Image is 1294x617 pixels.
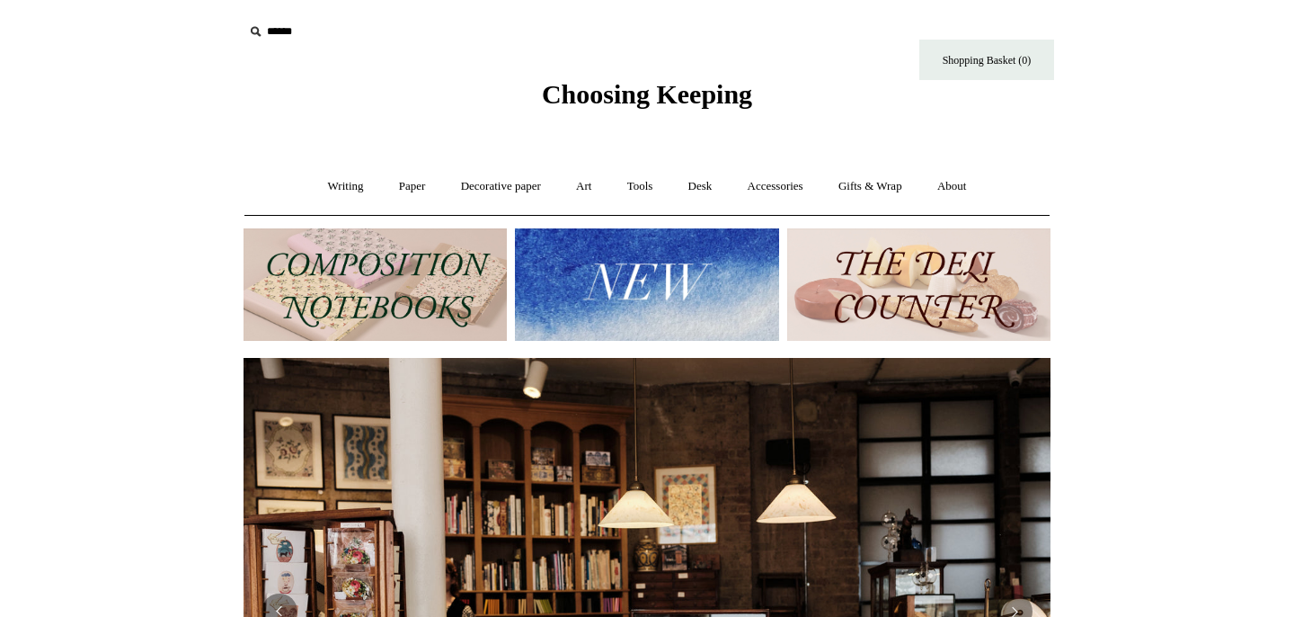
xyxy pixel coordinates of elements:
[672,163,729,210] a: Desk
[921,163,983,210] a: About
[312,163,380,210] a: Writing
[445,163,557,210] a: Decorative paper
[542,94,752,106] a: Choosing Keeping
[383,163,442,210] a: Paper
[787,228,1050,341] img: The Deli Counter
[731,163,820,210] a: Accessories
[560,163,607,210] a: Art
[542,79,752,109] span: Choosing Keeping
[244,228,507,341] img: 202302 Composition ledgers.jpg__PID:69722ee6-fa44-49dd-a067-31375e5d54ec
[515,228,778,341] img: New.jpg__PID:f73bdf93-380a-4a35-bcfe-7823039498e1
[919,40,1054,80] a: Shopping Basket (0)
[822,163,918,210] a: Gifts & Wrap
[611,163,669,210] a: Tools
